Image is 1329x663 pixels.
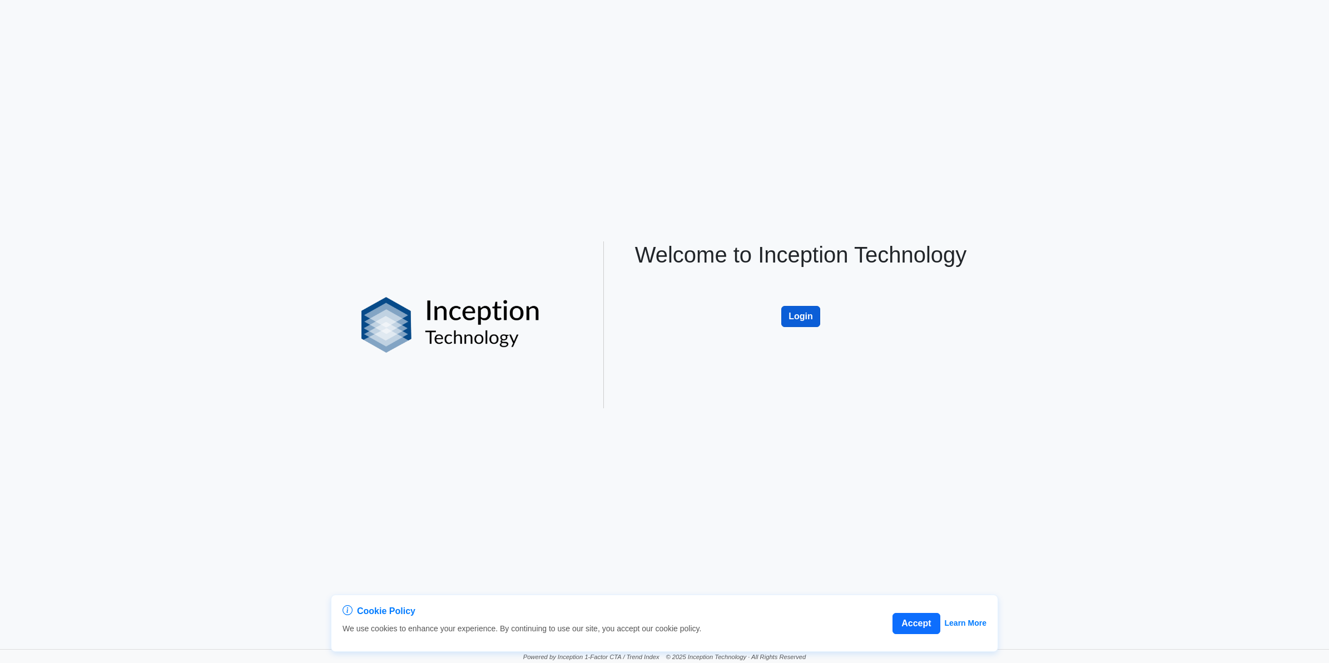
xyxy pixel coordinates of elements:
[781,306,820,327] button: Login
[892,613,940,634] button: Accept
[361,297,540,353] img: logo%20black.png
[357,605,415,618] span: Cookie Policy
[624,241,978,268] h1: Welcome to Inception Technology
[781,294,820,304] a: Login
[945,617,986,629] a: Learn More
[343,623,701,635] p: We use cookies to enhance your experience. By continuing to use our site, you accept our cookie p...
